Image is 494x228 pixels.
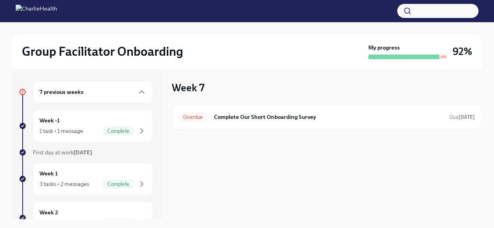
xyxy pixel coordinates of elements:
h3: Week 7 [172,81,205,95]
strong: My progress [368,44,400,51]
a: Week 13 tasks • 2 messagesComplete [19,163,153,195]
div: 1 task • 1 message [39,127,83,135]
strong: [DATE] [458,114,475,120]
div: 7 previous weeks [33,81,153,103]
h6: 7 previous weeks [39,88,84,96]
a: Week -11 task • 1 messageComplete [19,110,153,142]
span: Complete [103,128,134,134]
a: OverdueComplete Our Short Onboarding SurveyDue[DATE] [178,111,475,123]
span: September 9th, 2025 10:00 [449,113,475,121]
span: Overdue [178,114,207,120]
strong: [DATE] [73,149,92,156]
a: First day at work[DATE] [19,148,153,156]
h2: Group Facilitator Onboarding [22,44,183,59]
span: Due [449,114,475,120]
h6: Week 1 [39,169,58,178]
h6: Week 2 [39,208,58,217]
span: Complete [103,181,134,187]
h3: 92% [453,44,472,58]
h6: Week -1 [39,116,60,125]
span: First day at work [33,149,92,156]
h6: Complete Our Short Onboarding Survey [214,113,443,121]
div: 3 tasks • 2 messages [39,180,89,188]
img: CharlieHealth [16,5,57,17]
